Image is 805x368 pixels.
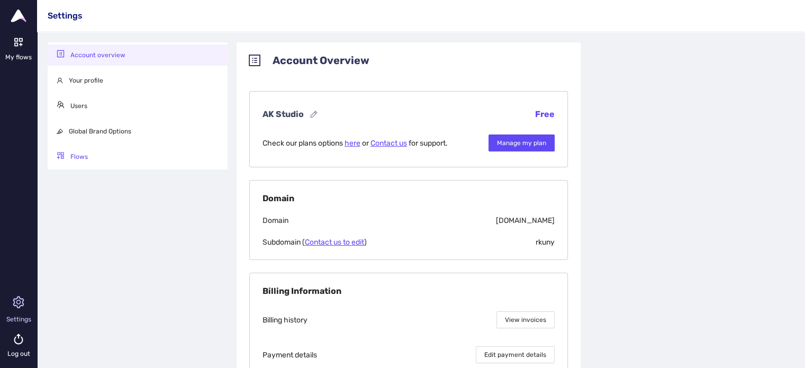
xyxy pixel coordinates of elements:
span: Billing Information [263,286,341,296]
span: user [56,77,64,84]
span: View invoices [505,315,546,325]
button: Manage my plan [489,134,555,151]
span: Edit payment details [484,350,546,360]
span: Billing history [263,316,457,325]
span: highlight [56,128,64,134]
img: Upflowy logo [11,10,26,22]
span: Domain [263,193,294,203]
span: Domain [263,216,457,225]
button: View invoices [496,311,555,328]
span: Check our plans options or for support. [263,139,457,148]
button: Edit payment details [476,346,555,363]
span: Subdomain ( ) [263,238,457,247]
span: Manage my plan [497,138,546,148]
span: Payment details [263,351,457,360]
span: Flows [70,153,88,160]
span: Users [70,102,87,110]
a: Contact us [370,139,407,148]
span: Settings [48,11,83,21]
span: Global Brand Options [69,128,131,135]
span: rkuny [457,238,555,247]
span: [DOMAIN_NAME] [457,216,555,225]
a: Contact us to edit [305,238,364,247]
a: here [345,139,360,148]
span: Your profile [69,77,103,84]
span: Account overview [70,51,125,59]
span: Free [535,109,555,119]
span: Account Overview [273,53,369,68]
div: AK Studio [263,109,304,119]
